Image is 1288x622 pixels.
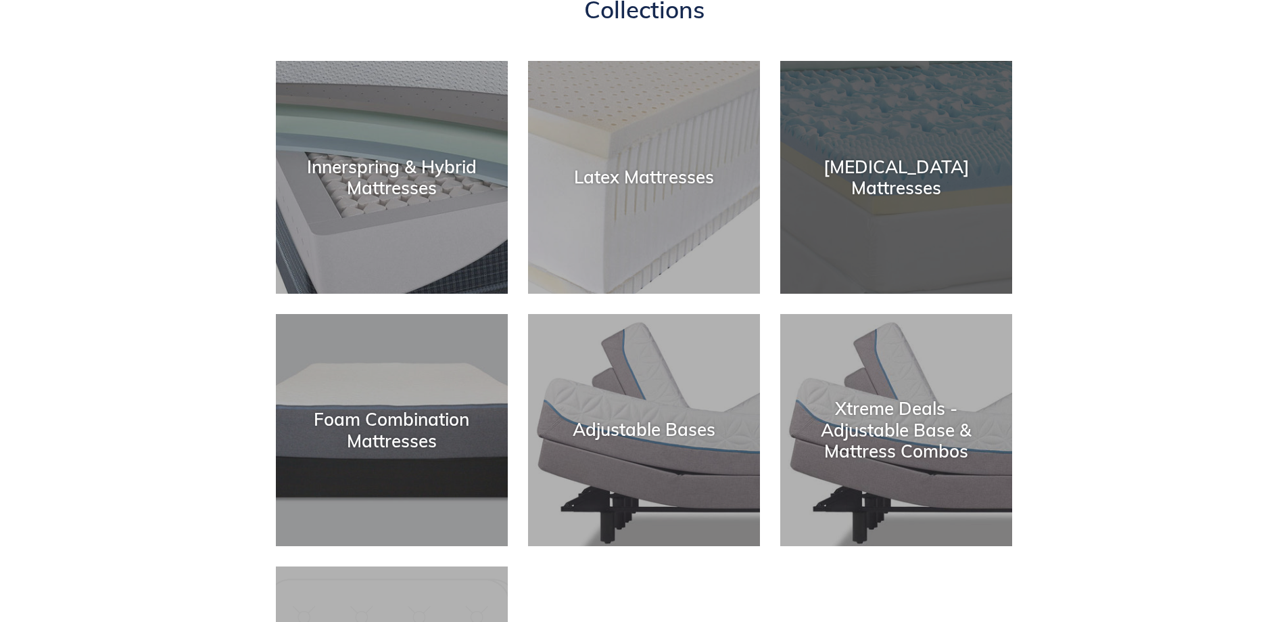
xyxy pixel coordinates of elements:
[528,420,760,441] div: Adjustable Bases
[528,167,760,188] div: Latex Mattresses
[780,314,1012,546] a: Xtreme Deals - Adjustable Base & Mattress Combos
[276,314,508,546] a: Foam Combination Mattresses
[780,156,1012,198] div: [MEDICAL_DATA] Mattresses
[276,156,508,198] div: Innerspring & Hybrid Mattresses
[780,399,1012,462] div: Xtreme Deals - Adjustable Base & Mattress Combos
[276,409,508,451] div: Foam Combination Mattresses
[528,61,760,293] a: Latex Mattresses
[780,61,1012,293] a: [MEDICAL_DATA] Mattresses
[276,61,508,293] a: Innerspring & Hybrid Mattresses
[528,314,760,546] a: Adjustable Bases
